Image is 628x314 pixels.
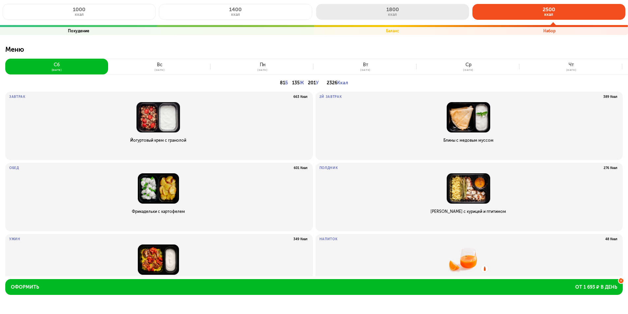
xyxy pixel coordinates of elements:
div: [DATE] [360,69,371,71]
button: Оформитьот 1 693 ₽ в день [5,279,623,295]
p: Блины с медовым муссом [319,138,618,143]
span: ккал [544,12,553,17]
p: Похудение [68,28,89,34]
img: Блины с медовым муссом [319,102,618,132]
button: 2500ккал [472,4,625,20]
button: вт[DATE] [314,59,417,74]
button: вс[DATE] [108,59,211,74]
p: 276 Ккал [604,166,617,170]
p: 349 Ккал [293,237,308,241]
p: 389 Ккал [603,95,617,99]
p: 2й завтрак [319,95,342,99]
div: [DATE] [155,69,165,71]
p: 135 [292,78,304,88]
span: ккал [231,12,240,17]
button: 1400ккал [159,4,312,20]
p: Завтрак [9,95,25,99]
p: 201 [308,78,319,88]
span: 2500 [543,6,555,13]
p: 2326 [327,78,348,88]
p: Йогуртовый крем с гранолой [9,138,308,143]
button: пн[DATE] [211,59,314,74]
span: 1400 [229,6,242,13]
p: [PERSON_NAME] с курицей и птитимом [319,209,618,214]
img: Йогуртовый крем с гранолой [9,102,308,132]
span: 1000 [73,6,85,13]
button: сб[DATE] [5,59,108,74]
p: 663 Ккал [293,95,308,99]
button: 1800ккал [316,4,469,20]
span: Б [285,80,288,86]
span: Ж [300,80,304,86]
p: Фрикадельки с картофелем [9,209,308,214]
div: вт [363,62,368,68]
p: Обед [9,166,19,170]
div: [DATE] [52,69,62,71]
p: 48 Ккал [605,237,617,241]
span: Ккал [337,80,348,86]
p: Меню [5,45,623,59]
span: от 1 693 ₽ в день [575,284,617,291]
p: Баланс [386,28,399,34]
img: Облепиховый напиток [319,244,618,275]
span: 1800 [386,6,399,13]
img: Салат с курицей и птитимом [319,173,618,204]
span: ккал [75,12,84,17]
img: Куриное бедро с ризо [9,244,308,275]
div: [DATE] [566,69,577,71]
div: ср [465,62,471,68]
div: вс [157,62,163,68]
p: Набор [543,28,555,34]
button: чт[DATE] [520,59,623,74]
img: Фрикадельки с картофелем [9,173,308,204]
p: 81 [280,78,288,88]
span: У [316,80,319,86]
div: чт [569,62,574,68]
p: Полдник [319,166,338,170]
span: ккал [388,12,397,17]
div: пн [260,62,266,68]
button: 1000ккал [3,4,156,20]
p: Ужин [9,237,20,241]
div: [DATE] [463,69,473,71]
div: сб [54,62,60,68]
div: [DATE] [257,69,268,71]
p: 601 Ккал [294,166,308,170]
button: ср[DATE] [417,59,520,74]
p: Напиток [319,237,338,241]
